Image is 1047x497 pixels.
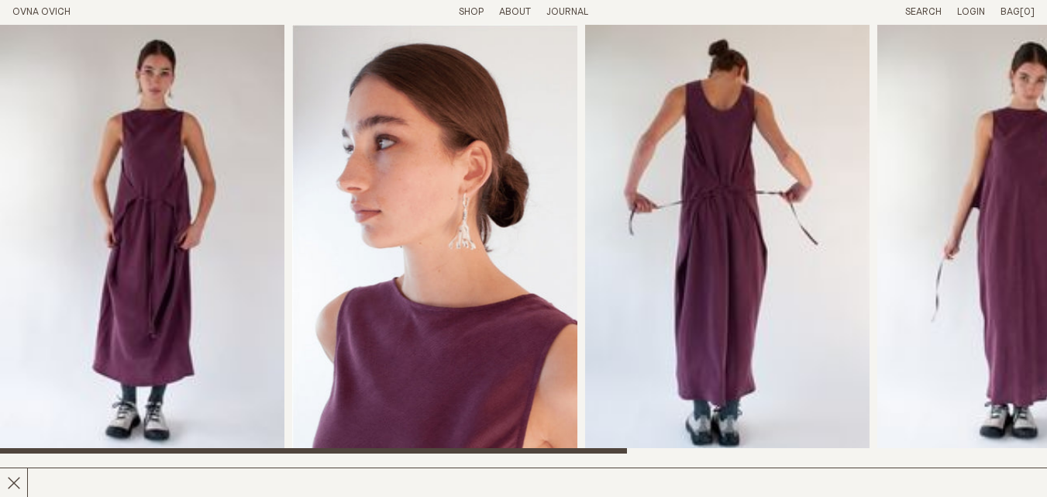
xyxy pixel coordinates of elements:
[585,25,870,454] div: 3 / 6
[957,7,985,17] a: Login
[12,7,71,17] a: Home
[459,7,484,17] a: Shop
[1001,7,1020,17] span: Bag
[499,6,531,19] summary: About
[292,25,577,454] div: 2 / 6
[1020,7,1035,17] span: [0]
[546,7,588,17] a: Journal
[12,466,259,488] h2: Wing Dress
[292,25,577,454] img: Wing Dress
[585,25,870,454] img: Wing Dress
[905,7,942,17] a: Search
